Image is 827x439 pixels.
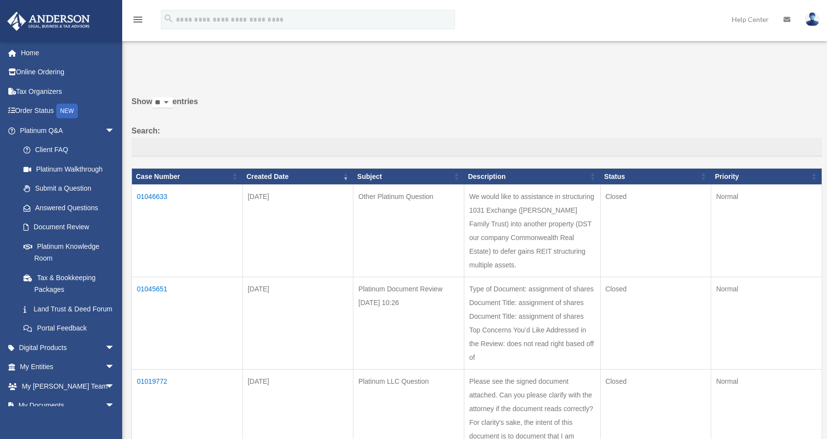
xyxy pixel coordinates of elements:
[7,82,130,101] a: Tax Organizers
[464,185,600,277] td: We would like to assistance in structuring 1031 Exchange ([PERSON_NAME] Family Trust) into anothe...
[7,121,125,140] a: Platinum Q&Aarrow_drop_down
[4,12,93,31] img: Anderson Advisors Platinum Portal
[152,97,173,109] select: Showentries
[14,299,125,319] a: Land Trust & Deed Forum
[132,185,243,277] td: 01046633
[464,168,600,185] th: Description: activate to sort column ascending
[14,159,125,179] a: Platinum Walkthrough
[600,185,711,277] td: Closed
[105,357,125,377] span: arrow_drop_down
[14,319,125,338] a: Portal Feedback
[56,104,78,118] div: NEW
[163,13,174,24] i: search
[105,121,125,141] span: arrow_drop_down
[14,268,125,299] a: Tax & Bookkeeping Packages
[7,376,130,396] a: My [PERSON_NAME] Teamarrow_drop_down
[14,218,125,237] a: Document Review
[600,168,711,185] th: Status: activate to sort column ascending
[805,12,820,26] img: User Pic
[132,17,144,25] a: menu
[105,338,125,358] span: arrow_drop_down
[105,396,125,416] span: arrow_drop_down
[132,277,243,370] td: 01045651
[14,140,125,160] a: Client FAQ
[14,179,125,198] a: Submit a Question
[7,63,130,82] a: Online Ordering
[464,277,600,370] td: Type of Document: assignment of shares Document Title: assignment of shares Document Title: assig...
[7,357,130,377] a: My Entitiesarrow_drop_down
[353,168,464,185] th: Subject: activate to sort column ascending
[242,168,353,185] th: Created Date: activate to sort column ascending
[14,237,125,268] a: Platinum Knowledge Room
[7,338,130,357] a: Digital Productsarrow_drop_down
[7,396,130,416] a: My Documentsarrow_drop_down
[132,14,144,25] i: menu
[600,277,711,370] td: Closed
[131,95,822,118] label: Show entries
[711,168,822,185] th: Priority: activate to sort column ascending
[7,101,130,121] a: Order StatusNEW
[131,124,822,156] label: Search:
[105,376,125,396] span: arrow_drop_down
[353,185,464,277] td: Other Platinum Question
[353,277,464,370] td: Platinum Document Review [DATE] 10:26
[14,198,120,218] a: Answered Questions
[711,277,822,370] td: Normal
[711,185,822,277] td: Normal
[242,277,353,370] td: [DATE]
[131,138,822,156] input: Search:
[132,168,243,185] th: Case Number: activate to sort column ascending
[7,43,130,63] a: Home
[242,185,353,277] td: [DATE]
